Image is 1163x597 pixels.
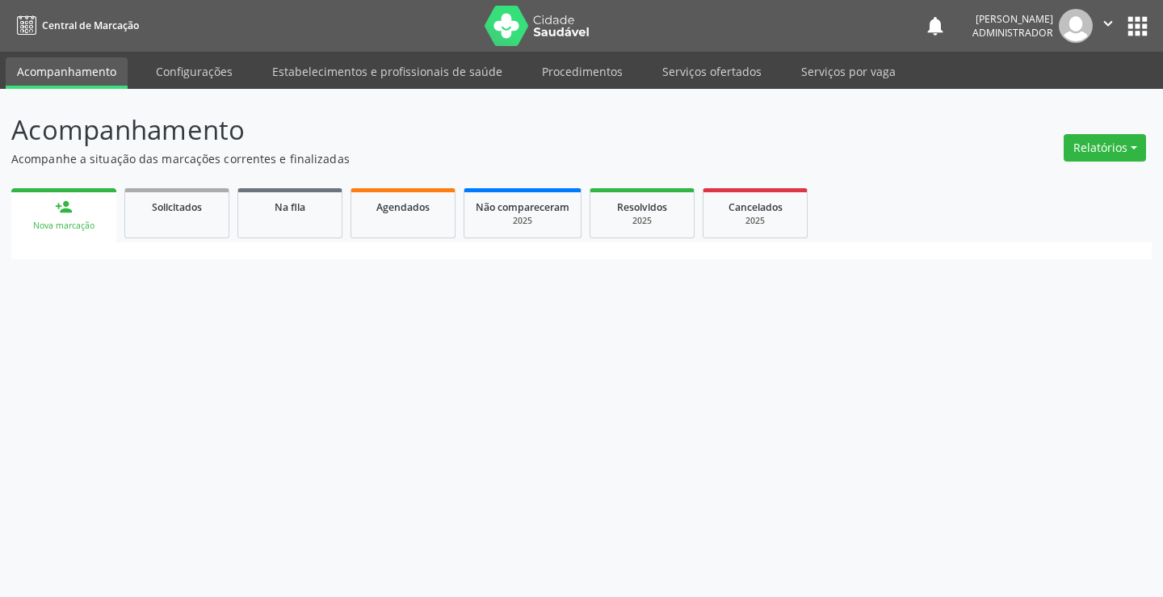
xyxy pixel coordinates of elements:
[11,110,809,150] p: Acompanhamento
[790,57,907,86] a: Serviços por vaga
[1093,9,1123,43] button: 
[1059,9,1093,43] img: img
[1099,15,1117,32] i: 
[42,19,139,32] span: Central de Marcação
[1123,12,1152,40] button: apps
[602,215,682,227] div: 2025
[11,150,809,167] p: Acompanhe a situação das marcações correntes e finalizadas
[152,200,202,214] span: Solicitados
[55,198,73,216] div: person_add
[531,57,634,86] a: Procedimentos
[476,215,569,227] div: 2025
[715,215,796,227] div: 2025
[145,57,244,86] a: Configurações
[376,200,430,214] span: Agendados
[728,200,783,214] span: Cancelados
[11,12,139,39] a: Central de Marcação
[924,15,947,37] button: notifications
[972,26,1053,40] span: Administrador
[476,200,569,214] span: Não compareceram
[1064,134,1146,162] button: Relatórios
[261,57,514,86] a: Estabelecimentos e profissionais de saúde
[972,12,1053,26] div: [PERSON_NAME]
[6,57,128,89] a: Acompanhamento
[23,220,105,232] div: Nova marcação
[651,57,773,86] a: Serviços ofertados
[617,200,667,214] span: Resolvidos
[275,200,305,214] span: Na fila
